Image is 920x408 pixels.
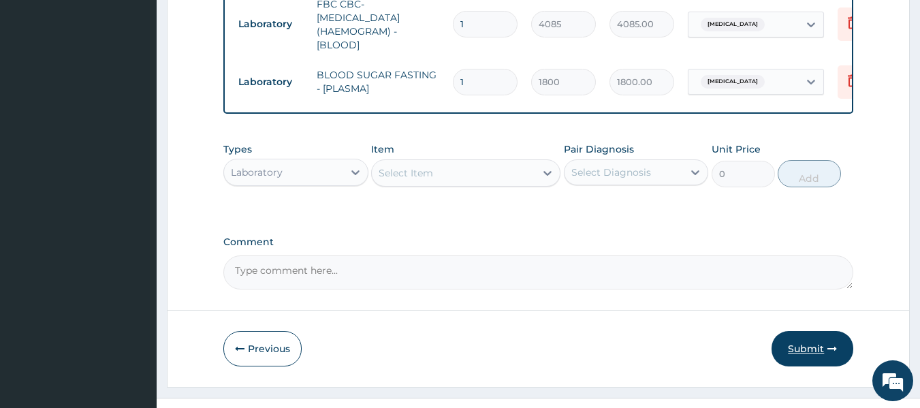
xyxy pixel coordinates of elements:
td: BLOOD SUGAR FASTING - [PLASMA] [310,61,446,102]
span: [MEDICAL_DATA] [701,75,765,89]
div: Chat with us now [71,76,229,94]
button: Add [778,160,841,187]
div: Select Diagnosis [571,166,651,179]
label: Item [371,142,394,156]
span: We're online! [79,119,188,257]
div: Select Item [379,166,433,180]
td: Laboratory [232,12,310,37]
label: Pair Diagnosis [564,142,634,156]
div: Minimize live chat window [223,7,256,40]
div: Laboratory [231,166,283,179]
button: Previous [223,331,302,366]
textarea: Type your message and hit 'Enter' [7,267,259,315]
img: d_794563401_company_1708531726252_794563401 [25,68,55,102]
td: Laboratory [232,69,310,95]
button: Submit [772,331,853,366]
label: Comment [223,236,854,248]
label: Types [223,144,252,155]
span: [MEDICAL_DATA] [701,18,765,31]
label: Unit Price [712,142,761,156]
